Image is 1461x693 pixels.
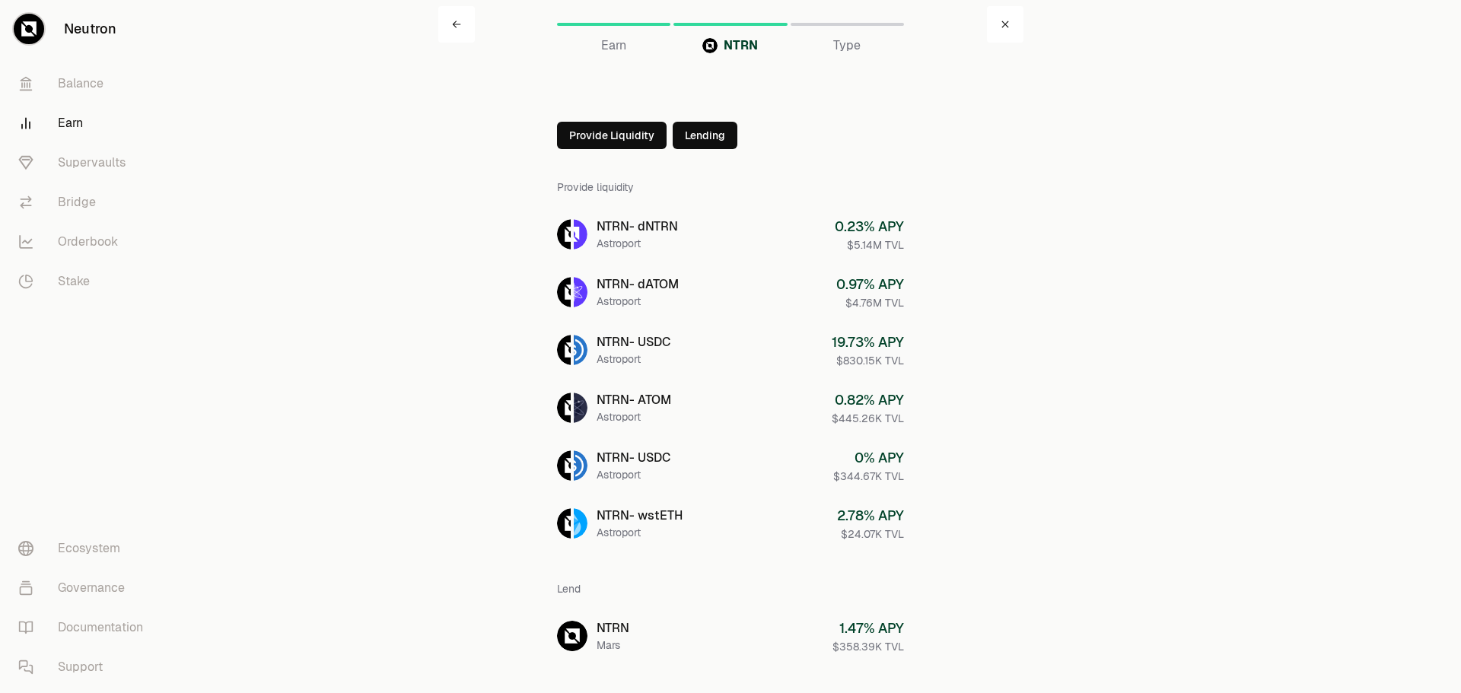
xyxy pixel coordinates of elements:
[574,277,587,307] img: dATOM
[557,167,904,207] div: Provide liquidity
[6,103,164,143] a: Earn
[6,568,164,608] a: Governance
[545,207,916,262] a: NTRNdNTRNNTRN- dNTRNAstroport0.23% APY$5.14M TVL
[6,529,164,568] a: Ecosystem
[574,508,587,539] img: wstETH
[832,353,904,368] div: $830.15K TVL
[574,219,587,250] img: dNTRN
[545,323,916,377] a: NTRNUSDCNTRN- USDCAstroport19.73% APY$830.15K TVL
[6,183,164,222] a: Bridge
[597,236,678,251] div: Astroport
[702,38,718,53] img: NTRN
[833,469,904,484] div: $344.67K TVL
[837,526,904,542] div: $24.07K TVL
[545,496,916,551] a: NTRNwstETHNTRN- wstETHAstroport2.78% APY$24.07K TVL
[597,391,671,409] div: NTRN - ATOM
[557,450,571,481] img: NTRN
[673,122,737,149] button: Lending
[597,351,670,367] div: Astroport
[833,37,861,55] span: Type
[557,393,571,423] img: NTRN
[545,380,916,435] a: NTRNATOMNTRN- ATOMAstroport0.82% APY$445.26K TVL
[835,237,904,253] div: $5.14M TVL
[597,619,629,637] div: NTRN
[557,508,571,539] img: NTRN
[6,143,164,183] a: Supervaults
[832,618,904,639] div: 1.47 % APY
[597,467,670,482] div: Astroport
[837,505,904,526] div: 2.78 % APY
[6,262,164,301] a: Stake
[574,450,587,481] img: USDC
[597,637,629,653] div: Mars
[597,525,683,540] div: Astroport
[6,608,164,647] a: Documentation
[833,447,904,469] div: 0 % APY
[545,609,916,663] a: NTRNNTRNMars1.47% APY$358.39K TVL
[597,507,683,525] div: NTRN - wstETH
[597,294,679,309] div: Astroport
[545,438,916,493] a: NTRNUSDCNTRN- USDCAstroport0% APY$344.67K TVL
[6,64,164,103] a: Balance
[832,332,904,353] div: 19.73 % APY
[673,6,787,43] a: NTRNNTRN
[836,295,904,310] div: $4.76M TVL
[557,277,571,307] img: NTRN
[832,389,904,411] div: 0.82 % APY
[601,37,626,55] span: Earn
[597,409,671,424] div: Astroport
[835,216,904,237] div: 0.23 % APY
[724,37,758,55] span: NTRN
[557,6,670,43] a: Earn
[597,275,679,294] div: NTRN - dATOM
[832,639,904,654] div: $358.39K TVL
[836,274,904,295] div: 0.97 % APY
[832,411,904,426] div: $445.26K TVL
[597,333,670,351] div: NTRN - USDC
[574,335,587,365] img: USDC
[545,265,916,319] a: NTRNdATOMNTRN- dATOMAstroport0.97% APY$4.76M TVL
[6,222,164,262] a: Orderbook
[597,218,678,236] div: NTRN - dNTRN
[6,647,164,687] a: Support
[557,569,904,609] div: Lend
[557,122,667,149] button: Provide Liquidity
[557,335,571,365] img: NTRN
[574,393,587,423] img: ATOM
[557,621,587,651] img: NTRN
[557,219,571,250] img: NTRN
[597,449,670,467] div: NTRN - USDC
